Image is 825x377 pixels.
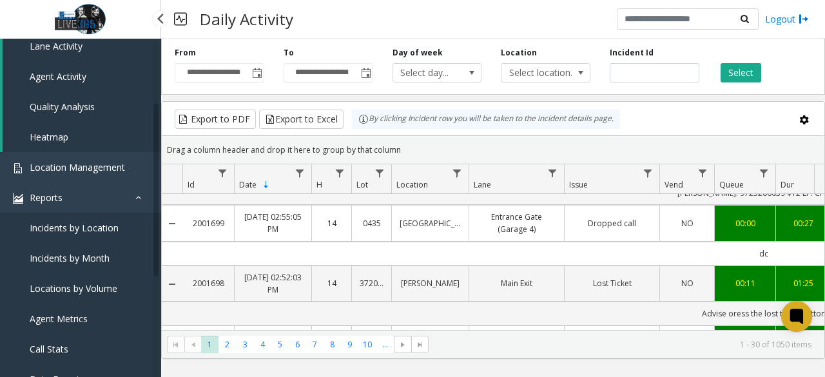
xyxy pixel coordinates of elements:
a: Collapse Details [162,279,182,289]
span: Agent Activity [30,70,86,82]
a: Date Filter Menu [291,164,309,182]
a: 00:11 [723,277,768,289]
img: pageIcon [174,3,187,35]
a: Queue Filter Menu [755,164,773,182]
a: 14 [320,277,344,289]
a: 00:00 [723,217,768,229]
span: Select location... [501,64,572,82]
a: Id Filter Menu [214,164,231,182]
span: Quality Analysis [30,101,95,113]
span: Toggle popup [249,64,264,82]
a: Lot Filter Menu [371,164,389,182]
a: Issue Filter Menu [639,164,657,182]
label: Incident Id [610,47,654,59]
span: Id [188,179,195,190]
a: 0435 [360,217,383,229]
span: Sortable [261,180,271,190]
span: Heatmap [30,131,68,143]
button: Select [721,63,761,82]
a: NO [668,277,706,289]
label: Location [501,47,537,59]
a: Heatmap [3,122,161,152]
span: Go to the next page [394,336,411,354]
a: Quality Analysis [3,92,161,122]
a: 14 [320,217,344,229]
a: Entrance Gate (Garage 4) [477,211,556,235]
img: 'icon' [13,193,23,204]
a: 372031 [360,277,383,289]
label: From [175,47,196,59]
a: Collapse Details [162,218,182,229]
a: 2001699 [190,217,226,229]
a: Lane Activity [3,31,161,61]
span: NO [681,278,694,289]
div: Drag a column header and drop it here to group by that column [162,139,824,161]
span: Page 10 [359,336,376,353]
span: Page 6 [289,336,306,353]
span: Agent Metrics [30,313,88,325]
span: H [316,179,322,190]
a: Vend Filter Menu [694,164,712,182]
span: Toggle popup [358,64,373,82]
span: Page 2 [218,336,236,353]
a: Location Filter Menu [449,164,466,182]
span: Go to the last page [411,336,429,354]
a: 00:27 [784,217,822,229]
span: Page 8 [324,336,341,353]
button: Export to PDF [175,110,256,129]
kendo-pager-info: 1 - 30 of 1050 items [436,339,811,350]
span: Page 7 [306,336,324,353]
span: Select day... [393,64,463,82]
a: Lost Ticket [572,277,652,289]
span: Lane [474,179,491,190]
label: To [284,47,294,59]
span: Go to the next page [398,340,408,350]
span: Dur [781,179,794,190]
a: Agent Activity [3,61,161,92]
img: 'icon' [13,163,23,173]
span: Incidents by Month [30,252,110,264]
span: Location [396,179,428,190]
span: Page 4 [254,336,271,353]
a: 2001698 [190,277,226,289]
label: Day of week [393,47,443,59]
span: Call Stats [30,343,68,355]
a: Logout [765,12,809,26]
span: Vend [665,179,683,190]
span: Lane Activity [30,40,82,52]
span: Lot [356,179,368,190]
span: Date [239,179,257,190]
span: Issue [569,179,588,190]
span: NO [681,218,694,229]
img: infoIcon.svg [358,114,369,124]
a: 01:25 [784,277,822,289]
span: Page 9 [341,336,358,353]
span: Go to the last page [415,340,425,350]
a: [GEOGRAPHIC_DATA] [400,217,461,229]
span: Page 3 [237,336,254,353]
a: H Filter Menu [331,164,349,182]
h3: Daily Activity [193,3,300,35]
div: Data table [162,164,824,330]
img: logout [799,12,809,26]
a: Main Exit [477,277,556,289]
a: [DATE] 02:52:03 PM [242,271,304,296]
span: Incidents by Location [30,222,119,234]
span: Page 5 [271,336,289,353]
span: Page 11 [376,336,394,353]
a: [PERSON_NAME] [400,277,461,289]
a: Lane Filter Menu [544,164,561,182]
span: Location Management [30,161,125,173]
button: Export to Excel [259,110,344,129]
a: Dropped call [572,217,652,229]
a: NO [668,217,706,229]
span: Reports [30,191,63,204]
a: [DATE] 02:55:05 PM [242,211,304,235]
span: Queue [719,179,744,190]
div: By clicking Incident row you will be taken to the incident details page. [352,110,620,129]
span: Locations by Volume [30,282,117,295]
